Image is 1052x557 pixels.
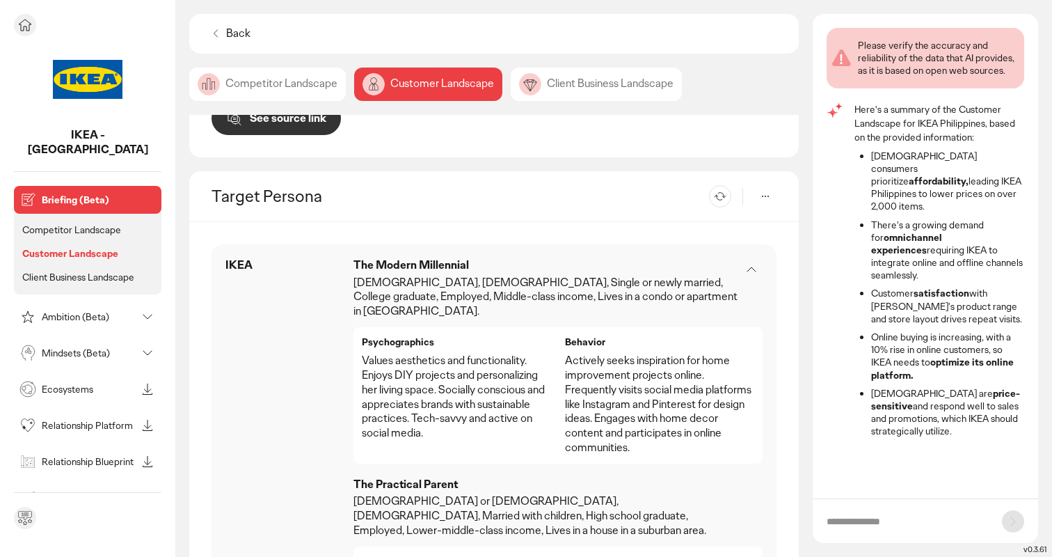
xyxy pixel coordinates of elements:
[22,223,121,236] p: Competitor Landscape
[871,150,1024,213] li: [DEMOGRAPHIC_DATA] consumers prioritize leading IKEA Philippines to lower prices on over 2,000 it...
[871,387,1024,438] li: [DEMOGRAPHIC_DATA] are and respond well to sales and promotions, which IKEA should strategically ...
[250,113,326,124] p: See source link
[909,175,969,187] strong: affordability,
[354,68,502,101] div: Customer Landscape
[914,287,969,299] strong: satisfaction
[709,185,731,207] button: Refresh
[225,258,253,273] p: IKEA
[565,336,754,348] p: Behavior
[871,287,1024,325] li: Customer with [PERSON_NAME]'s product range and store layout drives repeat visits.
[511,68,682,101] div: Client Business Landscape
[212,102,341,135] button: See source link
[53,45,122,114] img: project avatar
[189,68,346,101] div: Competitor Landscape
[362,336,551,348] p: Psychographics
[353,494,740,538] p: [DEMOGRAPHIC_DATA] or [DEMOGRAPHIC_DATA], [DEMOGRAPHIC_DATA], Married with children, High school ...
[22,247,118,260] p: Customer Landscape
[565,354,754,455] p: Actively seeks inspiration for home improvement projects online. Frequently visits social media p...
[42,457,136,466] p: Relationship Blueprint
[42,195,156,205] p: Briefing (Beta)
[854,102,1024,144] p: Here's a summary of the Customer Landscape for IKEA Philippines, based on the provided information:
[212,185,322,207] h2: Target Persona
[858,39,1019,77] div: Please verify the accuracy and reliability of the data that AI provides, as it is based on open w...
[22,271,134,283] p: Client Business Landscape
[871,331,1024,382] li: Online buying is increasing, with a 10% rise in online customers, so IKEA needs to
[14,128,161,157] p: IKEA - Philippines
[198,73,220,95] img: image
[14,507,36,529] div: Send feedback
[519,73,541,95] img: image
[353,478,740,492] p: The Practical Parent
[353,258,740,273] p: The Modern Millennial
[226,26,250,41] p: Back
[42,312,136,322] p: Ambition (Beta)
[871,231,942,256] strong: omnichannel experiences
[871,219,1024,282] li: There's a growing demand for requiring IKEA to integrate online and offline channels seamlessly.
[353,276,740,319] p: [DEMOGRAPHIC_DATA], [DEMOGRAPHIC_DATA], Single or newly married, College graduate, Employed, Midd...
[362,354,551,441] p: Values aesthetics and functionality. Enjoys DIY projects and personalizing her living space. Soci...
[871,356,1014,381] strong: optimize its online platform.
[42,348,136,358] p: Mindsets (Beta)
[42,384,136,394] p: Ecosystems
[42,421,136,430] p: Relationship Platform
[362,73,385,95] img: image
[871,387,1020,412] strong: price-sensitive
